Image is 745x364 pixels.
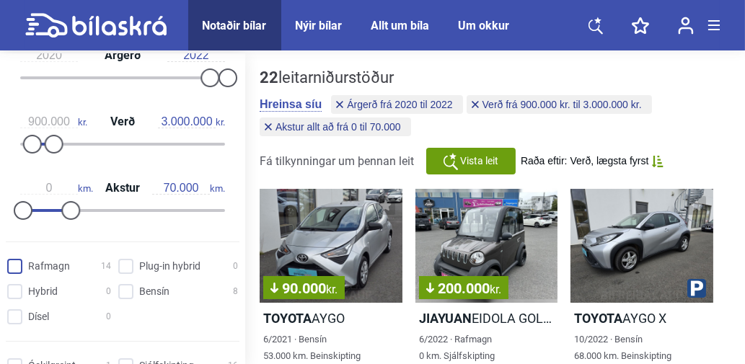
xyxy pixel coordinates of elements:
[203,19,267,32] a: Notaðir bílar
[260,68,278,86] b: 22
[106,284,111,299] span: 0
[106,309,111,324] span: 0
[139,259,200,274] span: Plug-in hybrid
[326,283,338,296] span: kr.
[296,19,343,32] a: Nýir bílar
[467,95,652,114] button: Verð frá 900.000 kr. til 3.000.000 kr.
[263,311,312,326] b: Toyota
[419,311,472,326] b: JIAYUAN
[260,68,725,87] div: leitarniðurstöður
[482,99,642,110] span: Verð frá 900.000 kr. til 3.000.000 kr.
[459,19,510,32] a: Um okkur
[490,283,501,296] span: kr.
[574,311,622,326] b: Toyota
[570,310,713,327] h2: AYGO X
[260,117,411,136] button: Akstur allt að frá 0 til 70.000
[687,279,706,298] img: parking.png
[461,154,499,169] span: Vista leit
[574,334,671,361] span: 10/2022 · Bensín 68.000 km. Beinskipting
[419,334,495,361] span: 6/2022 · Rafmagn 0 km. Sjálfskipting
[28,309,49,324] span: Dísel
[28,259,70,274] span: Rafmagn
[426,281,501,296] span: 200.000
[275,122,401,132] span: Akstur allt að frá 0 til 70.000
[152,182,225,195] span: km.
[678,17,694,35] img: user-login.svg
[347,99,452,110] span: Árgerð frá 2020 til 2022
[260,97,322,112] button: Hreinsa síu
[331,95,462,114] button: Árgerð frá 2020 til 2022
[28,284,58,299] span: Hybrid
[139,284,169,299] span: Bensín
[20,115,87,128] span: kr.
[101,259,111,274] span: 14
[521,155,648,167] span: Raða eftir: Verð, lægsta fyrst
[371,19,430,32] a: Allt um bíla
[415,310,558,327] h2: EIDOLA GOLFBÍLL
[263,334,361,361] span: 6/2021 · Bensín 53.000 km. Beinskipting
[233,259,238,274] span: 0
[101,50,144,61] span: Árgerð
[158,115,225,128] span: kr.
[521,155,664,167] button: Raða eftir: Verð, lægsta fyrst
[260,154,414,168] span: Fá tilkynningar um þennan leit
[270,281,338,296] span: 90.000
[233,284,238,299] span: 8
[20,182,93,195] span: km.
[107,116,138,128] span: Verð
[102,182,144,194] span: Akstur
[260,310,402,327] h2: AYGO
